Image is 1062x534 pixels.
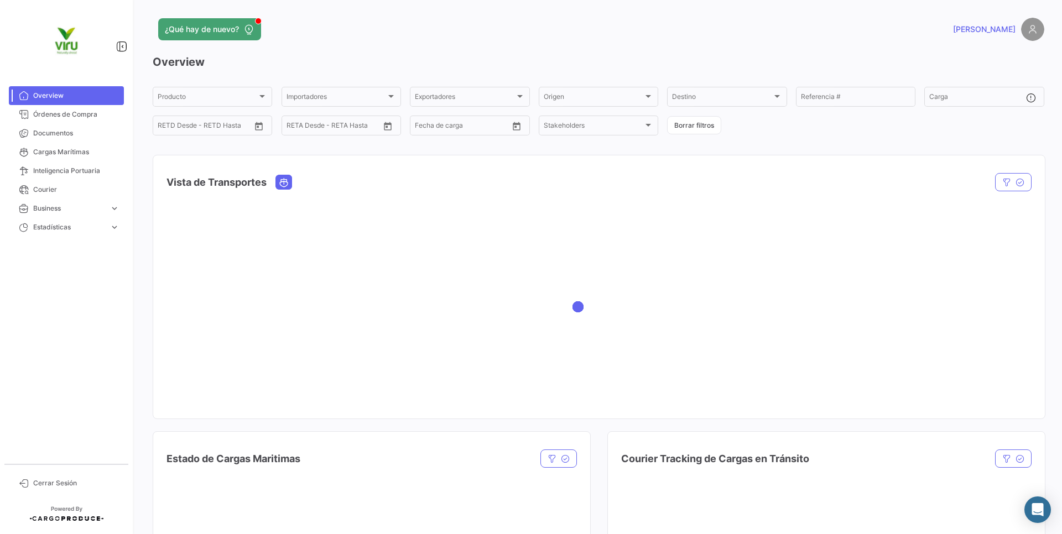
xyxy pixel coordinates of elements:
[33,91,119,101] span: Overview
[33,109,119,119] span: Órdenes de Compra
[158,123,159,131] input: Desde
[33,478,119,488] span: Cerrar Sesión
[9,86,124,105] a: Overview
[287,95,386,102] span: Importadores
[33,222,105,232] span: Estadísticas
[287,123,288,131] input: Desde
[544,123,643,131] span: Stakeholders
[33,147,119,157] span: Cargas Marítimas
[153,54,1044,70] h3: Overview
[9,143,124,161] a: Cargas Marítimas
[33,203,105,213] span: Business
[953,24,1016,35] span: [PERSON_NAME]
[295,123,340,131] input: Hasta
[9,124,124,143] a: Documentos
[166,451,300,467] h4: Estado de Cargas Maritimas
[9,161,124,180] a: Inteligencia Portuaria
[9,105,124,124] a: Órdenes de Compra
[672,95,772,102] span: Destino
[1021,18,1044,41] img: placeholder-user.png
[33,128,119,138] span: Documentos
[9,180,124,199] a: Courier
[166,175,267,190] h4: Vista de Transportes
[276,175,291,189] button: Ocean
[158,18,261,40] button: ¿Qué hay de nuevo?
[424,123,468,131] input: Hasta
[508,118,525,134] button: Open calendar
[33,185,119,195] span: Courier
[544,95,643,102] span: Origen
[33,166,119,176] span: Inteligencia Portuaria
[251,118,267,134] button: Open calendar
[166,123,211,131] input: Hasta
[39,13,94,69] img: viru.png
[621,451,809,467] h4: Courier Tracking de Cargas en Tránsito
[165,24,239,35] span: ¿Qué hay de nuevo?
[415,123,416,131] input: Desde
[667,116,721,134] button: Borrar filtros
[158,95,257,102] span: Producto
[1024,496,1051,523] div: Abrir Intercom Messenger
[415,95,514,102] span: Exportadores
[379,118,396,134] button: Open calendar
[110,222,119,232] span: expand_more
[110,203,119,213] span: expand_more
